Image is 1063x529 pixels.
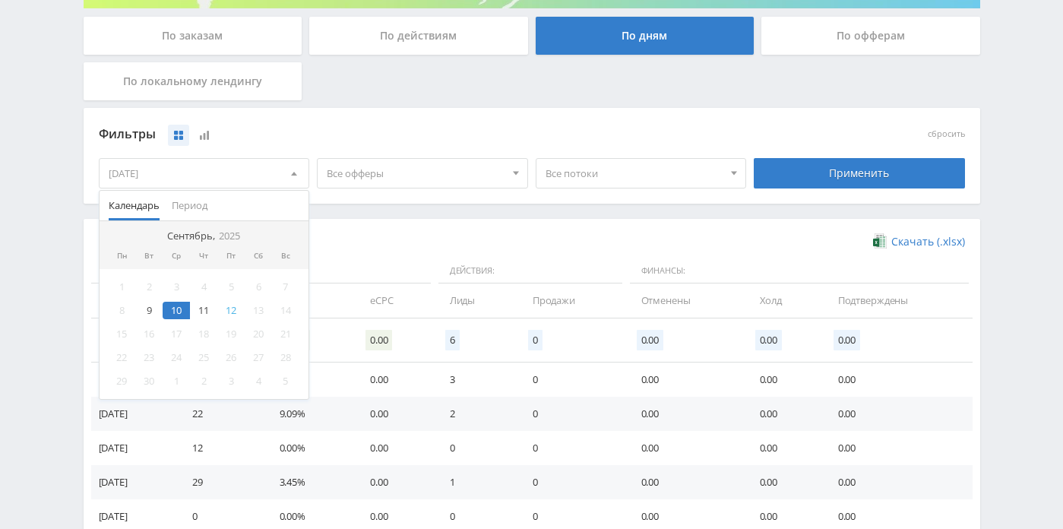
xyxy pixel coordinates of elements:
[103,191,166,220] button: Календарь
[190,325,217,343] div: 18
[245,302,272,319] div: 13
[834,330,860,350] span: 0.00
[435,431,517,465] td: 0
[754,158,965,188] div: Применить
[217,252,245,261] div: Пт
[135,278,163,296] div: 2
[626,284,745,318] td: Отменены
[219,230,240,242] i: 2025
[823,431,973,465] td: 0.00
[264,397,355,431] td: 9.09%
[109,302,136,319] div: 8
[245,349,272,366] div: 27
[190,372,217,390] div: 2
[445,330,460,350] span: 6
[823,465,973,499] td: 0.00
[272,278,299,296] div: 7
[438,258,622,284] span: Действия:
[91,318,177,363] td: Итого:
[264,284,355,318] td: CR
[84,17,302,55] div: По заказам
[264,363,355,397] td: 7.69%
[163,252,190,261] div: Ср
[163,372,190,390] div: 1
[100,159,309,188] div: [DATE]
[761,17,980,55] div: По офферам
[272,252,299,261] div: Вс
[891,236,965,248] span: Скачать (.xlsx)
[873,233,886,249] img: xlsx
[91,397,177,431] td: [DATE]
[163,302,190,319] div: 10
[135,252,163,261] div: Вт
[823,284,973,318] td: Подтверждены
[355,465,435,499] td: 0.00
[435,397,517,431] td: 2
[745,465,823,499] td: 0.00
[217,302,245,319] div: 12
[626,397,745,431] td: 0.00
[536,17,755,55] div: По дням
[109,349,136,366] div: 22
[626,431,745,465] td: 0.00
[217,325,245,343] div: 19
[272,302,299,319] div: 14
[630,258,969,284] span: Финансы:
[91,284,177,318] td: Дата
[745,284,823,318] td: Холд
[873,234,964,249] a: Скачать (.xlsx)
[135,302,163,319] div: 9
[190,278,217,296] div: 4
[272,349,299,366] div: 28
[272,372,299,390] div: 5
[135,325,163,343] div: 16
[217,278,245,296] div: 5
[637,330,663,350] span: 0.00
[190,252,217,261] div: Чт
[109,278,136,296] div: 1
[517,431,626,465] td: 0
[245,252,272,261] div: Сб
[163,349,190,366] div: 24
[823,363,973,397] td: 0.00
[365,330,392,350] span: 0.00
[135,349,163,366] div: 23
[517,363,626,397] td: 0
[435,284,517,318] td: Лиды
[177,397,264,431] td: 22
[355,284,435,318] td: eCPC
[745,431,823,465] td: 0.00
[161,230,246,242] div: Сентябрь,
[190,349,217,366] div: 25
[109,372,136,390] div: 29
[217,349,245,366] div: 26
[264,465,355,499] td: 3.45%
[517,465,626,499] td: 0
[517,284,626,318] td: Продажи
[91,465,177,499] td: [DATE]
[91,431,177,465] td: [DATE]
[245,372,272,390] div: 4
[272,325,299,343] div: 21
[245,278,272,296] div: 6
[355,397,435,431] td: 0.00
[109,191,160,220] span: Календарь
[135,372,163,390] div: 30
[435,465,517,499] td: 1
[177,465,264,499] td: 29
[745,397,823,431] td: 0.00
[91,363,177,397] td: [DATE]
[84,62,302,100] div: По локальному лендингу
[190,302,217,319] div: 11
[217,372,245,390] div: 3
[626,465,745,499] td: 0.00
[355,431,435,465] td: 0.00
[109,325,136,343] div: 15
[99,123,747,146] div: Фильтры
[166,191,214,220] button: Период
[435,363,517,397] td: 3
[823,397,973,431] td: 0.00
[528,330,543,350] span: 0
[327,159,505,188] span: Все офферы
[309,17,528,55] div: По действиям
